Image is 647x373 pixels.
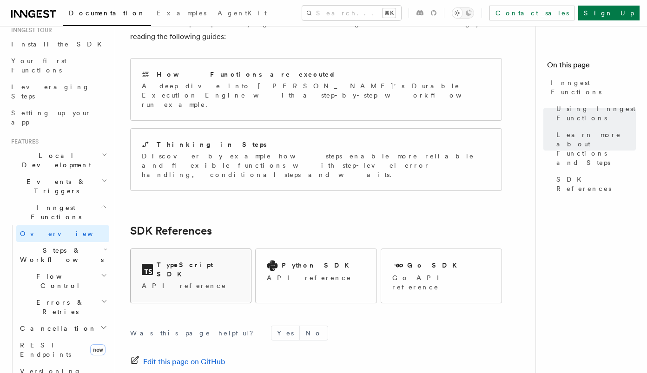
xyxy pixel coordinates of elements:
span: Inngest Functions [551,78,636,97]
span: SDK References [556,175,636,193]
span: Local Development [7,151,101,170]
h2: How Functions are executed [157,70,336,79]
span: new [90,344,106,355]
span: Steps & Workflows [16,246,104,264]
a: SDK References [130,224,212,237]
span: Documentation [69,9,145,17]
span: Your first Functions [11,57,66,74]
span: Setting up your app [11,109,91,126]
a: SDK References [553,171,636,197]
span: REST Endpoints [20,341,71,358]
a: Documentation [63,3,151,26]
span: Learn more about Functions and Steps [556,130,636,167]
a: Examples [151,3,212,25]
span: Using Inngest Functions [556,104,636,123]
p: Go API reference [392,273,490,292]
span: Edit this page on GitHub [143,355,225,368]
span: Flow Control [16,272,101,290]
h2: Python SDK [282,261,355,270]
a: Inngest Functions [547,74,636,100]
a: Edit this page on GitHub [130,355,225,368]
button: Search...⌘K [302,6,401,20]
a: AgentKit [212,3,272,25]
a: Go SDKGo API reference [381,249,502,303]
kbd: ⌘K [383,8,396,18]
h2: Thinking in Steps [157,140,267,149]
span: Errors & Retries [16,298,101,316]
button: Events & Triggers [7,173,109,199]
a: Leveraging Steps [7,79,109,105]
a: How Functions are executedA deep dive into [PERSON_NAME]'s Durable Execution Engine with a step-b... [130,58,502,121]
span: Leveraging Steps [11,83,90,100]
a: Sign Up [578,6,640,20]
h4: On this page [547,59,636,74]
span: Overview [20,230,116,237]
h2: TypeScript SDK [157,260,240,279]
span: Features [7,138,39,145]
span: Cancellation [16,324,97,333]
span: Events & Triggers [7,177,101,196]
a: Setting up your app [7,105,109,131]
p: A deep dive into [PERSON_NAME]'s Durable Execution Engine with a step-by-step workflow run example. [142,81,490,109]
a: REST Endpointsnew [16,337,109,363]
button: Yes [271,326,299,340]
a: Overview [16,225,109,242]
a: Using Inngest Functions [553,100,636,126]
h2: Go SDK [407,261,462,270]
a: TypeScript SDKAPI reference [130,249,251,303]
button: Flow Control [16,268,109,294]
span: Inngest Functions [7,203,100,222]
a: Python SDKAPI reference [255,249,376,303]
a: Install the SDK [7,36,109,52]
p: Was this page helpful? [130,328,260,338]
button: Toggle dark mode [452,7,474,19]
button: Steps & Workflows [16,242,109,268]
button: Cancellation [16,320,109,337]
button: Inngest Functions [7,199,109,225]
a: Learn more about Functions and Steps [553,126,636,171]
button: No [300,326,328,340]
p: Functions and Steps are powered by Inngest's Durable Execution Engine. Learn about its inner work... [130,17,502,43]
p: API reference [267,273,355,282]
p: API reference [142,281,240,290]
a: Your first Functions [7,52,109,79]
p: Discover by example how steps enable more reliable and flexible functions with step-level error h... [142,151,490,179]
button: Local Development [7,147,109,173]
a: Contact sales [489,6,574,20]
a: Thinking in StepsDiscover by example how steps enable more reliable and flexible functions with s... [130,128,502,191]
span: Examples [157,9,206,17]
span: Install the SDK [11,40,107,48]
button: Errors & Retries [16,294,109,320]
span: Inngest tour [7,26,52,34]
span: AgentKit [218,9,267,17]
